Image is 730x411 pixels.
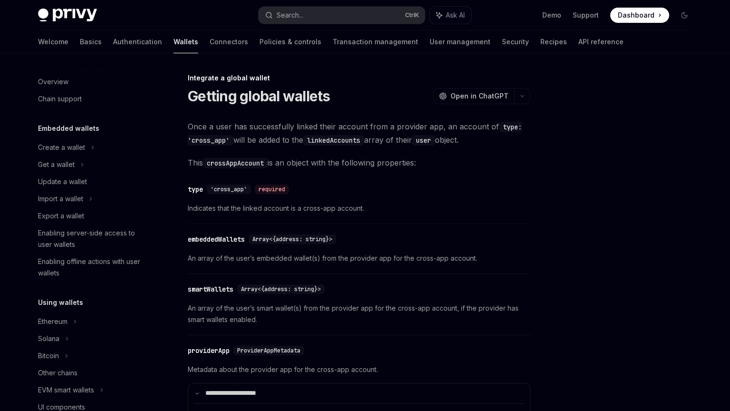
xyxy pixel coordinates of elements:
div: Ethereum [38,316,67,327]
div: Chain support [38,93,82,105]
div: EVM smart wallets [38,384,94,396]
a: Policies & controls [259,30,321,53]
img: dark logo [38,9,97,22]
span: Metadata about the provider app for the cross-app account. [188,364,530,375]
a: Transaction management [333,30,418,53]
span: 'cross_app' [211,186,247,193]
div: Bitcoin [38,350,59,362]
code: crossAppAccount [203,158,268,168]
a: Update a wallet [30,173,152,190]
a: Security [502,30,529,53]
div: Get a wallet [38,159,75,170]
div: providerApp [188,346,230,355]
a: Enabling server-side access to user wallets [30,225,152,253]
button: Search...CtrlK [259,7,425,24]
a: Connectors [210,30,248,53]
a: Welcome [38,30,68,53]
div: Search... [277,10,303,21]
div: Enabling server-side access to user wallets [38,227,146,250]
span: Dashboard [618,10,654,20]
a: Other chains [30,364,152,382]
h5: Using wallets [38,297,83,308]
code: user [412,135,435,146]
a: Enabling offline actions with user wallets [30,253,152,282]
a: Recipes [540,30,567,53]
span: Indicates that the linked account is a cross-app account. [188,203,530,214]
button: Open in ChatGPT [433,88,514,104]
div: embeddedWallets [188,235,245,244]
div: Overview [38,76,68,88]
span: An array of the user’s smart wallet(s) from the provider app for the cross-app account, if the pr... [188,303,530,325]
span: Once a user has successfully linked their account from a provider app, an account of will be adde... [188,120,530,147]
code: linkedAccounts [303,135,364,146]
a: Dashboard [610,8,669,23]
span: ProviderAppMetadata [237,347,300,354]
div: Create a wallet [38,142,85,153]
div: required [255,185,289,194]
div: Export a wallet [38,210,84,222]
div: Other chains [38,367,77,379]
div: Solana [38,333,59,344]
a: Demo [542,10,561,20]
button: Toggle dark mode [677,8,692,23]
a: User management [430,30,490,53]
span: Array<{address: string}> [241,285,321,293]
h5: Embedded wallets [38,123,99,134]
a: Overview [30,73,152,90]
span: Ask AI [446,10,465,20]
span: This is an object with the following properties: [188,156,530,169]
a: Basics [80,30,102,53]
div: Integrate a global wallet [188,73,530,83]
div: Import a wallet [38,193,83,205]
div: smartWallets [188,284,233,294]
button: Ask AI [430,7,471,24]
div: Update a wallet [38,176,87,187]
a: Support [573,10,599,20]
h1: Getting global wallets [188,88,330,105]
a: Wallets [173,30,198,53]
span: Ctrl K [405,11,419,19]
span: An array of the user’s embedded wallet(s) from the provider app for the cross-app account. [188,253,530,264]
a: API reference [578,30,624,53]
a: Chain support [30,90,152,108]
span: Array<{address: string}> [252,235,332,243]
a: Authentication [113,30,162,53]
span: Open in ChatGPT [451,91,509,101]
div: Enabling offline actions with user wallets [38,256,146,279]
a: Export a wallet [30,207,152,225]
div: type [188,185,203,194]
